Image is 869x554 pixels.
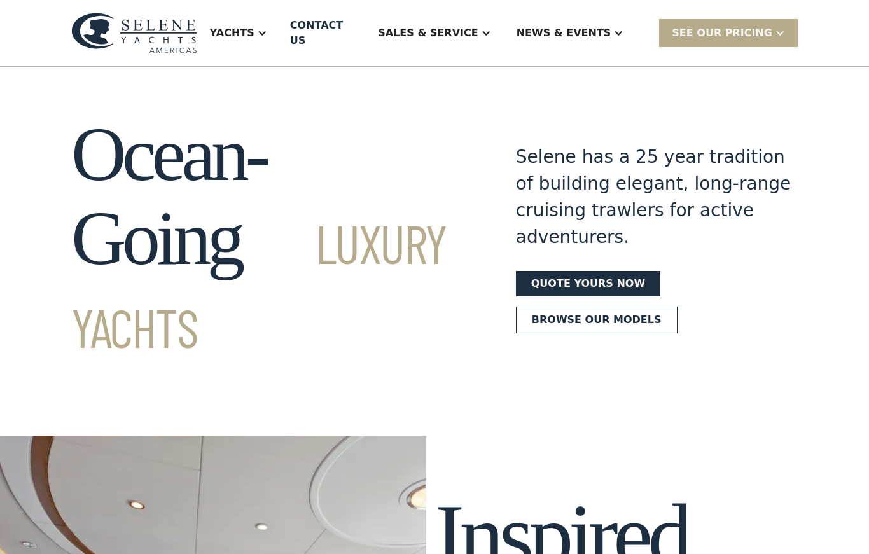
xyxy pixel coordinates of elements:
[71,211,447,359] span: Luxury Yachts
[516,271,660,296] a: Quote yours now
[504,8,637,59] div: News & EVENTS
[517,25,611,41] div: News & EVENTS
[365,8,503,59] div: Sales & Service
[516,307,678,333] a: Browse our models
[71,13,197,53] img: logo
[290,18,356,48] div: Contact US
[71,113,470,364] h1: Ocean-Going
[659,19,798,46] div: SEE Our Pricing
[210,25,254,41] div: Yachts
[672,25,772,41] div: SEE Our Pricing
[197,8,280,59] div: Yachts
[378,25,478,41] div: Sales & Service
[516,144,798,251] div: Selene has a 25 year tradition of building elegant, long-range cruising trawlers for active adven...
